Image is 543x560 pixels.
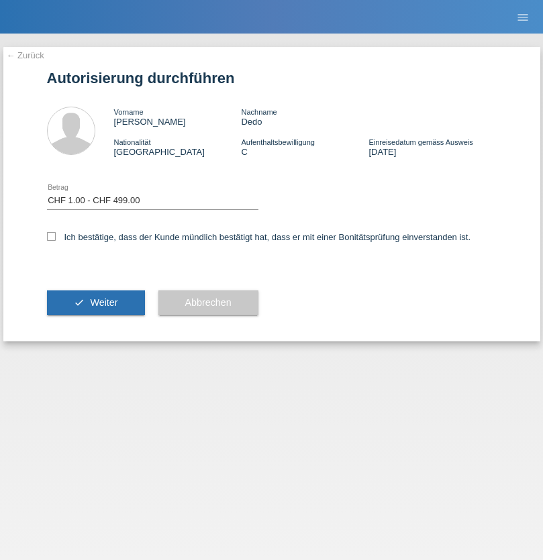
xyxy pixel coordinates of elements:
[47,70,497,87] h1: Autorisierung durchführen
[516,11,530,24] i: menu
[368,137,496,157] div: [DATE]
[241,138,314,146] span: Aufenthaltsbewilligung
[74,297,85,308] i: check
[47,290,145,316] button: check Weiter
[47,232,471,242] label: Ich bestätige, dass der Kunde mündlich bestätigt hat, dass er mit einer Bonitätsprüfung einversta...
[114,137,242,157] div: [GEOGRAPHIC_DATA]
[114,107,242,127] div: [PERSON_NAME]
[509,13,536,21] a: menu
[90,297,117,308] span: Weiter
[241,107,368,127] div: Dedo
[241,137,368,157] div: C
[7,50,44,60] a: ← Zurück
[114,108,144,116] span: Vorname
[241,108,277,116] span: Nachname
[185,297,232,308] span: Abbrechen
[158,290,258,316] button: Abbrechen
[368,138,473,146] span: Einreisedatum gemäss Ausweis
[114,138,151,146] span: Nationalität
